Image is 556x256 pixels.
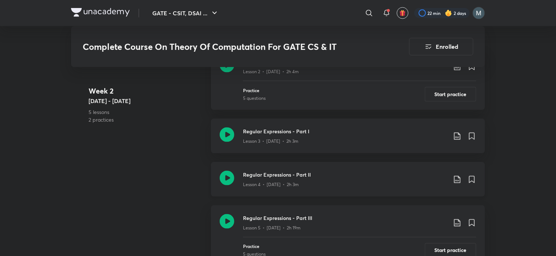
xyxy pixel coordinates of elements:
[211,49,485,119] a: Basics Of Theory Of Computation - Part IILesson 2 • [DATE] • 2h 4mPractice5 questionsStart practice
[83,42,368,52] h3: Complete Course On Theory Of Computation For GATE CS & IT
[211,162,485,205] a: Regular Expressions - Part IILesson 4 • [DATE] • 2h 3m
[89,86,205,97] h4: Week 2
[71,8,130,19] a: Company Logo
[148,6,223,20] button: GATE - CSIT, DSAI ...
[243,181,299,188] p: Lesson 4 • [DATE] • 2h 3m
[399,10,406,16] img: avatar
[243,95,266,102] div: 5 questions
[473,7,485,19] img: Manish Sharma
[409,38,473,55] button: Enrolled
[243,127,447,135] h3: Regular Expressions - Part I
[243,214,447,222] h3: Regular Expressions - Part III
[425,87,476,102] button: Start practice
[243,243,266,250] p: Practice
[89,108,205,116] p: 5 lessons
[243,68,299,75] p: Lesson 2 • [DATE] • 2h 4m
[243,138,298,145] p: Lesson 3 • [DATE] • 2h 3m
[445,9,452,17] img: streak
[243,171,447,178] h3: Regular Expressions - Part II
[243,87,266,94] p: Practice
[89,116,205,123] p: 2 practices
[89,97,205,105] h5: [DATE] - [DATE]
[211,119,485,162] a: Regular Expressions - Part ILesson 3 • [DATE] • 2h 3m
[71,8,130,17] img: Company Logo
[397,7,408,19] button: avatar
[243,225,301,231] p: Lesson 5 • [DATE] • 2h 19m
